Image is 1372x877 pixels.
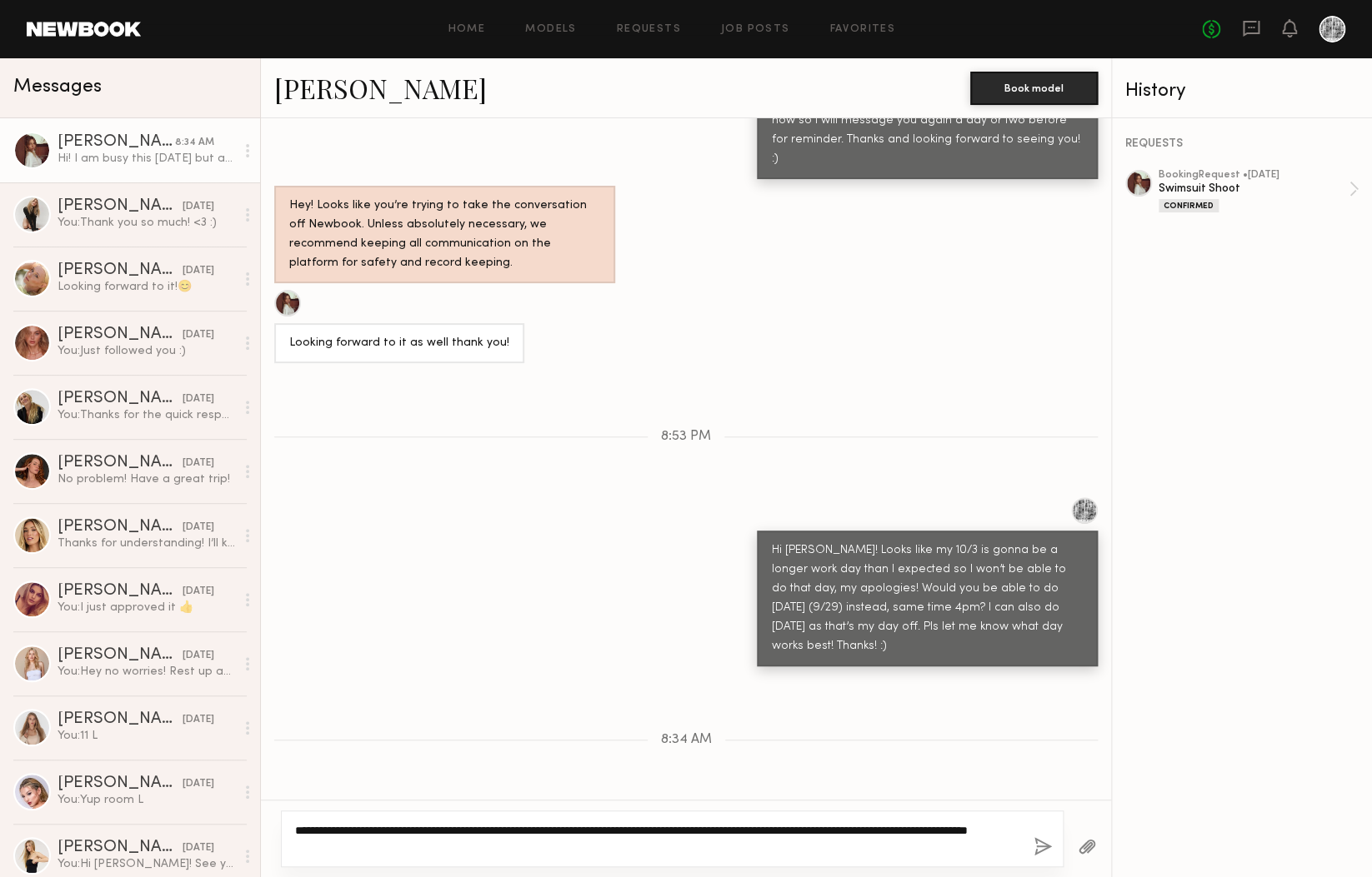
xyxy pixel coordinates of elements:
div: You: Thanks for the quick response! Just booked you for [DATE] (Fri) at 4pm ☺️ -Address is [STREE... [58,407,235,423]
div: [DATE] [183,199,214,215]
a: Job Posts [721,24,790,35]
div: You: Hey no worries! Rest up and get well soon! Shooting is no biggie, we can always do it anothe... [58,664,235,680]
a: Requests [617,24,681,35]
div: [PERSON_NAME] [58,840,183,856]
div: [PERSON_NAME] [58,711,183,728]
a: [PERSON_NAME] [274,70,487,106]
div: Looking forward to it as well thank you! [289,334,509,353]
div: [PERSON_NAME] [58,647,183,664]
div: [PERSON_NAME] [58,391,183,407]
div: [DATE] [183,840,214,856]
div: No problem! Have a great trip! [58,471,235,487]
div: Hi! I am busy this [DATE] but am available [DATE] to shoot [58,151,235,167]
div: [DATE] [183,776,214,792]
div: [PERSON_NAME] [58,775,183,792]
div: 8:34 AM [175,135,214,151]
div: [PERSON_NAME] [58,198,183,215]
div: [DATE] [183,456,214,471]
div: [DATE] [183,712,214,728]
div: [DATE] [183,391,214,407]
div: You: Hi [PERSON_NAME]! See you [DATE]! Just message when in front of the building and I’ll buzz y... [58,856,235,872]
div: Thanks for understanding! I’ll keep an eye out! Safe travels! [58,536,235,551]
div: Looking forward to it!😊 [58,279,235,295]
span: 8:34 AM [661,733,712,747]
div: [PERSON_NAME] [58,326,183,343]
div: [PERSON_NAME] [58,519,183,536]
div: [DATE] [183,263,214,279]
a: Favorites [829,24,895,35]
div: You: Just followed you :) [58,343,235,359]
div: You: Yup room L [58,792,235,808]
div: Confirmed [1159,199,1219,212]
a: Book model [970,80,1098,94]
a: bookingRequest •[DATE]Swimsuit ShootConfirmed [1159,170,1359,212]
button: Book model [970,72,1098,105]
span: 8:53 PM [661,430,711,444]
a: Home [448,24,486,35]
div: History [1125,82,1359,101]
div: [PERSON_NAME] [58,262,183,279]
div: Hey! Looks like you’re trying to take the conversation off Newbook. Unless absolutely necessary, ... [289,197,600,273]
div: REQUESTS [1125,138,1359,150]
div: [PERSON_NAME] [58,134,175,151]
span: Messages [13,77,102,97]
div: You: 11 L [58,728,235,744]
div: You: I just approved it 👍 [58,600,235,615]
div: [PERSON_NAME] [58,455,183,471]
div: [DATE] [183,648,214,664]
div: You: Thank you so much! <3 :) [58,215,235,231]
div: [DATE] [183,327,214,343]
div: [DATE] [183,584,214,600]
div: booking Request • [DATE] [1159,170,1349,181]
div: Hi [PERSON_NAME]! Looks like my 10/3 is gonna be a longer work day than I expected so I won’t be ... [772,541,1083,656]
a: Models [525,24,576,35]
div: Swimsuit Shoot [1159,181,1349,197]
div: [PERSON_NAME] [58,583,183,600]
div: [DATE] [183,520,214,536]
